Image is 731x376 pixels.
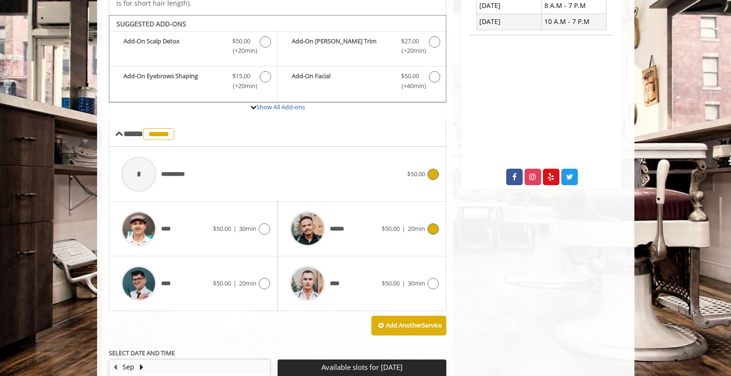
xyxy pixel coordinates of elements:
label: Add-On Eyebrows Shaping [114,71,272,93]
span: $27.00 [401,36,419,46]
span: (+20min ) [227,46,255,56]
b: Add Another Service [386,321,442,329]
b: Add-On Eyebrows Shaping [123,71,223,91]
span: $15.00 [232,71,250,81]
span: | [233,224,237,233]
button: Next Month [138,362,146,372]
b: Add-On Facial [292,71,392,91]
span: (+20min ) [396,46,424,56]
td: 10 A.M - 7 P.M [542,14,607,30]
a: Show All Add-ons [256,103,305,111]
span: 30min [408,279,425,287]
span: | [402,224,405,233]
span: 20min [408,224,425,233]
span: (+40min ) [396,81,424,91]
div: The Made Man Senior Barber Haircut Add-onS [109,15,447,103]
b: SELECT DATE AND TIME [109,349,175,357]
span: $50.00 [232,36,250,46]
span: $50.00 [213,224,231,233]
span: $50.00 [401,71,419,81]
span: (+20min ) [227,81,255,91]
span: 30min [239,224,256,233]
b: SUGGESTED ADD-ONS [116,19,186,28]
label: Add-On Facial [282,71,441,93]
span: $50.00 [407,170,425,178]
b: Add-On Scalp Detox [123,36,223,56]
td: [DATE] [476,14,542,30]
span: $50.00 [213,279,231,287]
span: 20min [239,279,256,287]
button: Sep [123,362,134,372]
span: $50.00 [382,224,400,233]
label: Add-On Scalp Detox [114,36,272,58]
label: Add-On Beard Trim [282,36,441,58]
span: $50.00 [382,279,400,287]
button: Add AnotherService [371,316,446,335]
span: | [402,279,405,287]
button: Previous Month [112,362,119,372]
span: | [233,279,237,287]
b: Add-On [PERSON_NAME] Trim [292,36,392,56]
p: Available slots for [DATE] [281,363,443,371]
